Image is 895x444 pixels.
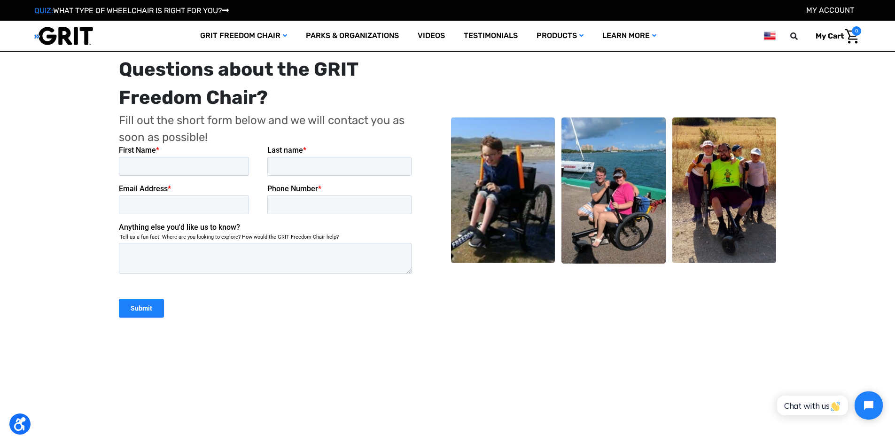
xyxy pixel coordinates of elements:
iframe: Form 1 [119,146,415,326]
p: Fill out the short form below and we will contact you as soon as possible! [119,112,415,146]
img: us.png [764,30,775,42]
span: 0 [852,26,861,36]
a: Products [527,21,593,51]
a: GRIT Freedom Chair [191,21,296,51]
a: Testimonials [454,21,527,51]
span: QUIZ: [34,6,53,15]
a: Learn More [593,21,666,51]
div: Questions about the GRIT Freedom Chair? [119,55,415,112]
a: Cart with 0 items [809,26,861,46]
a: Parks & Organizations [296,21,408,51]
span: My Cart [816,31,844,40]
input: Search [794,26,809,46]
a: Account [806,6,854,15]
img: GRIT All-Terrain Wheelchair and Mobility Equipment [34,26,93,46]
a: QUIZ:WHAT TYPE OF WHEELCHAIR IS RIGHT FOR YOU? [34,6,229,15]
iframe: Tidio Chat [767,383,891,428]
a: Videos [408,21,454,51]
img: Cart [845,29,859,44]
